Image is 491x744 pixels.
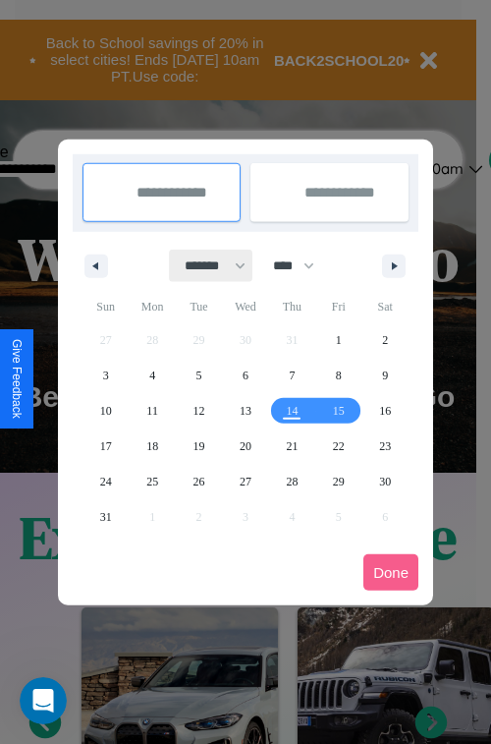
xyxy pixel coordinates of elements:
[20,677,67,724] iframe: Intercom live chat
[240,429,251,464] span: 20
[193,429,205,464] span: 19
[362,429,409,464] button: 23
[333,429,345,464] span: 22
[222,393,268,429] button: 13
[222,291,268,322] span: Wed
[286,464,298,499] span: 28
[269,464,315,499] button: 28
[100,393,112,429] span: 10
[315,358,361,393] button: 8
[193,464,205,499] span: 26
[336,322,342,358] span: 1
[222,429,268,464] button: 20
[315,464,361,499] button: 29
[315,393,361,429] button: 15
[379,429,391,464] span: 23
[176,429,222,464] button: 19
[82,291,129,322] span: Sun
[286,429,298,464] span: 21
[176,464,222,499] button: 26
[363,554,418,591] button: Done
[362,393,409,429] button: 16
[222,464,268,499] button: 27
[362,322,409,358] button: 2
[362,291,409,322] span: Sat
[82,358,129,393] button: 3
[269,393,315,429] button: 14
[222,358,268,393] button: 6
[149,358,155,393] span: 4
[289,358,295,393] span: 7
[193,393,205,429] span: 12
[129,393,175,429] button: 11
[243,358,248,393] span: 6
[103,358,109,393] span: 3
[146,393,158,429] span: 11
[240,393,251,429] span: 13
[362,464,409,499] button: 30
[146,464,158,499] span: 25
[82,429,129,464] button: 17
[362,358,409,393] button: 9
[333,393,345,429] span: 15
[269,358,315,393] button: 7
[129,358,175,393] button: 4
[379,393,391,429] span: 16
[336,358,342,393] span: 8
[315,322,361,358] button: 1
[379,464,391,499] span: 30
[315,429,361,464] button: 22
[240,464,251,499] span: 27
[176,291,222,322] span: Tue
[382,358,388,393] span: 9
[269,291,315,322] span: Thu
[10,339,24,419] div: Give Feedback
[82,499,129,535] button: 31
[286,393,298,429] span: 14
[129,464,175,499] button: 25
[176,358,222,393] button: 5
[129,291,175,322] span: Mon
[196,358,202,393] span: 5
[269,429,315,464] button: 21
[333,464,345,499] span: 29
[129,429,175,464] button: 18
[82,464,129,499] button: 24
[176,393,222,429] button: 12
[100,429,112,464] span: 17
[82,393,129,429] button: 10
[315,291,361,322] span: Fri
[382,322,388,358] span: 2
[100,464,112,499] span: 24
[100,499,112,535] span: 31
[146,429,158,464] span: 18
